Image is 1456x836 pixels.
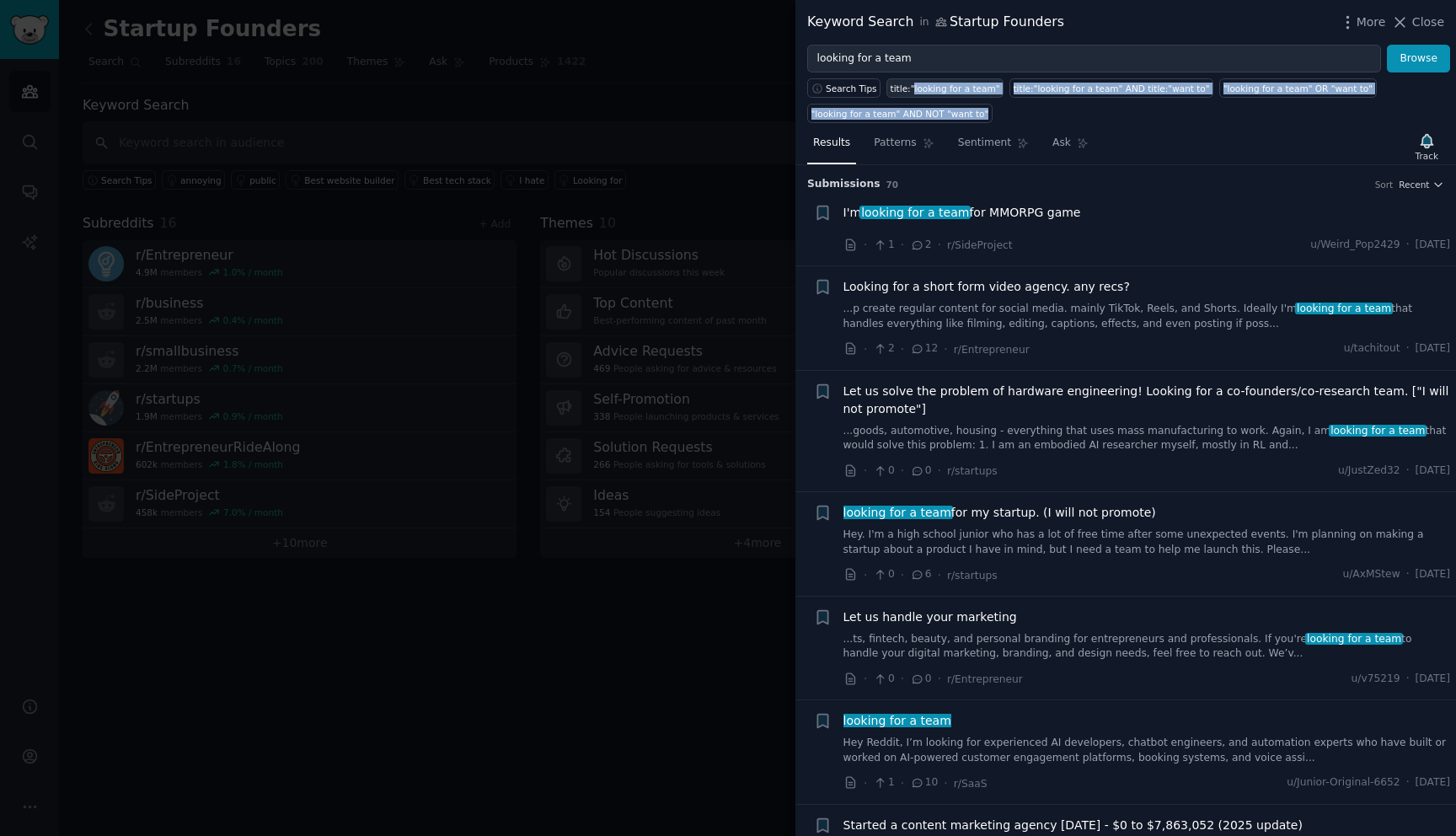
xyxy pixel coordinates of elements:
[1223,83,1373,94] div: "looking for a team" OR "want to"
[868,130,939,164] a: Patterns
[1009,78,1213,98] a: title:"looking for a team" AND title:"want to"
[813,136,850,151] span: Results
[1416,150,1438,162] div: Track
[864,774,867,792] span: ·
[910,238,931,253] span: 2
[873,464,894,479] span: 0
[1416,341,1450,356] span: [DATE]
[919,15,929,30] span: in
[826,83,877,94] span: Search Tips
[947,465,998,477] span: r/startups
[1416,238,1450,253] span: [DATE]
[873,567,894,582] span: 0
[1387,45,1450,73] button: Browse
[1416,775,1450,790] span: [DATE]
[864,670,867,688] span: ·
[901,340,904,358] span: ·
[843,424,1451,453] a: ...goods, automotive, housing - everything that uses mass manufacturing to work. Again, I amlooki...
[843,504,1156,522] a: looking for a teamfor my startup. (I will not promote)
[843,383,1451,418] a: Let us solve the problem of hardware engineering! Looking for a co-founders/co-research team. ["I...
[901,566,904,584] span: ·
[1399,179,1444,190] button: Recent
[1295,303,1393,314] span: looking for a team
[1406,672,1410,687] span: ·
[843,608,1017,626] span: Let us handle your marketing
[807,177,881,192] span: Submission s
[843,278,1130,296] a: Looking for a short form video agency. any recs?
[843,817,1303,834] a: Started a content marketing agency [DATE] - $0 to $7,863,052 (2025 update)
[910,464,931,479] span: 0
[938,236,941,254] span: ·
[843,528,1451,557] a: Hey. I'm a high school junior who has a lot of free time after some unexpected events. I'm planni...
[807,12,1064,33] div: Keyword Search Startup Founders
[910,341,938,356] span: 12
[864,340,867,358] span: ·
[1342,567,1400,582] span: u/AxMStew
[1406,775,1410,790] span: ·
[1406,341,1410,356] span: ·
[1399,179,1429,190] span: Recent
[1014,83,1210,94] div: title:"looking for a team" AND title:"want to"
[864,566,867,584] span: ·
[1416,464,1450,479] span: [DATE]
[954,344,1030,356] span: r/Entrepreneur
[1052,136,1071,151] span: Ask
[843,204,1081,222] span: I'm for MMORPG game
[1287,775,1400,790] span: u/Junior-Original-6652
[843,504,1156,522] span: for my startup. (I will not promote)
[910,775,938,790] span: 10
[811,108,989,120] div: "looking for a team" AND NOT "want to"
[938,670,941,688] span: ·
[1357,13,1386,31] span: More
[952,130,1035,164] a: Sentiment
[843,736,1451,765] a: Hey Reddit, I’m looking for experienced AI developers, chatbot engineers, and automation experts ...
[1310,238,1400,253] span: u/Weird_Pop2429
[901,236,904,254] span: ·
[843,632,1451,662] a: ...ts, fintech, beauty, and personal branding for entrepreneurs and professionals. If you'relooki...
[886,78,1004,98] a: title:"looking for a team"
[1406,464,1410,479] span: ·
[843,302,1451,331] a: ...p create regular content for social media. mainly TikTok, Reels, and Shorts. Ideally I'mlookin...
[1329,425,1427,437] span: looking for a team
[807,45,1381,73] input: Try a keyword related to your business
[859,206,971,219] span: looking for a team
[1219,78,1376,98] a: "looking for a team" OR "want to"
[910,567,931,582] span: 6
[938,462,941,480] span: ·
[1412,13,1444,31] span: Close
[947,570,998,581] span: r/startups
[1338,464,1400,479] span: u/JustZed32
[886,180,899,190] span: 70
[1416,672,1450,687] span: [DATE]
[842,714,953,727] span: looking for a team
[874,136,916,151] span: Patterns
[947,673,1023,685] span: r/Entrepreneur
[1305,633,1403,645] span: looking for a team
[958,136,1011,151] span: Sentiment
[873,775,894,790] span: 1
[910,672,931,687] span: 0
[901,670,904,688] span: ·
[944,340,947,358] span: ·
[954,778,988,790] span: r/SaaS
[1344,341,1400,356] span: u/tachitout
[842,506,953,519] span: looking for a team
[873,238,894,253] span: 1
[944,774,947,792] span: ·
[1410,129,1444,164] button: Track
[873,672,894,687] span: 0
[873,341,894,356] span: 2
[864,462,867,480] span: ·
[891,83,1000,94] div: title:"looking for a team"
[807,130,856,164] a: Results
[1416,567,1450,582] span: [DATE]
[901,462,904,480] span: ·
[1339,13,1386,31] button: More
[807,104,993,123] a: "looking for a team" AND NOT "want to"
[1391,13,1444,31] button: Close
[807,78,881,98] button: Search Tips
[1406,238,1410,253] span: ·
